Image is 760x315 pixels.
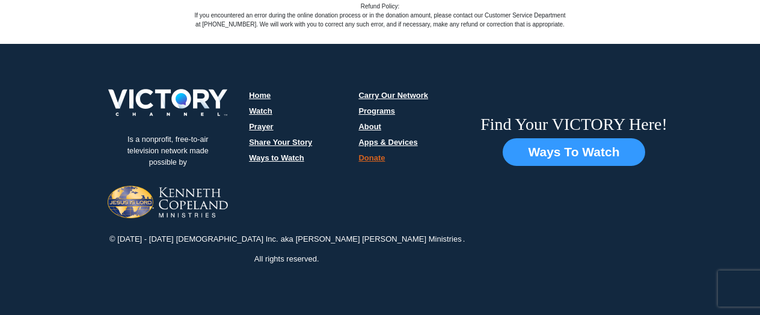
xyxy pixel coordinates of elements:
[358,122,381,131] a: About
[253,253,320,265] p: All rights reserved.
[249,91,271,100] a: Home
[503,138,645,166] button: Ways To Watch
[358,91,428,100] a: Carry Our Network
[249,138,312,147] a: Share Your Story
[480,114,667,135] h6: Find Your VICTORY Here!
[358,138,417,147] a: Apps & Devices
[249,122,273,131] a: Prayer
[358,106,395,115] a: Programs
[108,186,228,218] img: Jesus-is-Lord-logo.png
[358,153,385,162] a: Donate
[108,125,228,177] p: Is a nonprofit, free-to-air television network made possible by
[194,2,566,29] p: Refund Policy: If you encountered an error during the online donation process or in the donation ...
[295,233,463,245] p: [PERSON_NAME] [PERSON_NAME] Ministries
[175,233,280,245] p: [DEMOGRAPHIC_DATA] Inc.
[280,233,295,245] p: aka
[93,224,480,283] div: .
[249,106,272,115] a: Watch
[93,89,243,116] img: victory-logo.png
[249,153,304,162] a: Ways to Watch
[108,233,175,245] p: © [DATE] - [DATE]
